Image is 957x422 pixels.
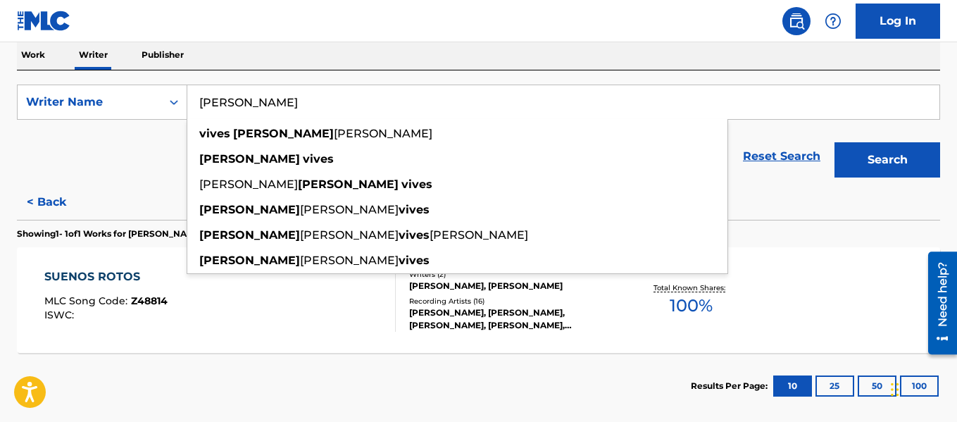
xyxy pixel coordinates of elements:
img: search [788,13,805,30]
a: SUENOS ROTOSMLC Song Code:Z48814ISWC:Writers (2)[PERSON_NAME], [PERSON_NAME]Recording Artists (16... [17,247,940,353]
strong: [PERSON_NAME] [298,178,399,191]
span: [PERSON_NAME] [300,254,399,267]
iframe: Chat Widget [887,354,957,422]
span: [PERSON_NAME] [430,228,528,242]
div: Widget de chat [887,354,957,422]
div: Recording Artists ( 16 ) [409,296,615,306]
strong: vives [399,203,430,216]
span: [PERSON_NAME] [300,228,399,242]
p: Work [17,40,49,70]
div: SUENOS ROTOS [44,268,168,285]
a: Reset Search [736,141,827,172]
strong: [PERSON_NAME] [199,152,300,166]
a: Public Search [782,7,811,35]
button: Search [834,142,940,178]
div: Arrastrar [891,368,899,411]
button: < Back [17,185,101,220]
button: 10 [773,376,812,397]
img: MLC Logo [17,11,71,31]
p: Results Per Page: [691,380,771,392]
div: Writer Name [26,94,153,111]
div: Help [819,7,847,35]
span: [PERSON_NAME] [199,178,298,191]
div: [PERSON_NAME], [PERSON_NAME], [PERSON_NAME], [PERSON_NAME], [PERSON_NAME] [409,306,615,332]
p: Writer [75,40,112,70]
span: [PERSON_NAME] [334,127,432,140]
div: Writers ( 2 ) [409,269,615,280]
button: 50 [858,376,896,397]
span: [PERSON_NAME] [300,203,399,216]
strong: vives [199,127,230,140]
span: ISWC : [44,309,77,321]
p: Total Known Shares: [653,283,729,293]
span: MLC Song Code : [44,294,131,307]
img: help [825,13,842,30]
strong: [PERSON_NAME] [199,203,300,216]
a: Log In [856,4,940,39]
strong: vives [399,228,430,242]
p: Showing 1 - 1 of 1 Works for [PERSON_NAME] [17,228,203,240]
strong: vives [401,178,432,191]
strong: [PERSON_NAME] [233,127,334,140]
button: 25 [815,376,854,397]
span: Z48814 [131,294,168,307]
strong: [PERSON_NAME] [199,228,300,242]
strong: vives [399,254,430,267]
strong: vives [303,152,334,166]
iframe: Resource Center [918,247,957,360]
div: [PERSON_NAME], [PERSON_NAME] [409,280,615,292]
strong: [PERSON_NAME] [199,254,300,267]
span: 100 % [670,293,713,318]
p: Publisher [137,40,188,70]
form: Search Form [17,85,940,185]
